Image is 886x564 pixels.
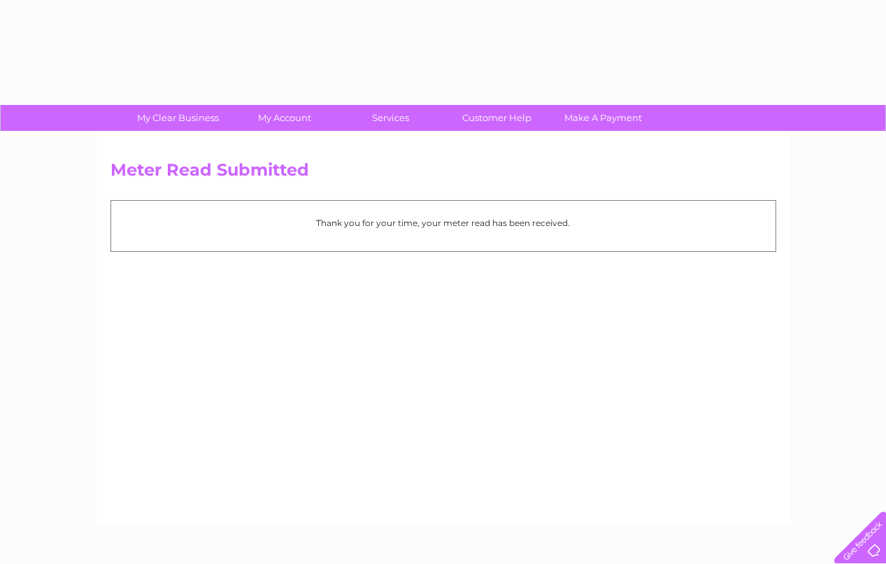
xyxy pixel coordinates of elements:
[120,105,236,131] a: My Clear Business
[118,216,769,230] p: Thank you for your time, your meter read has been received.
[110,160,776,187] h2: Meter Read Submitted
[439,105,555,131] a: Customer Help
[227,105,342,131] a: My Account
[333,105,448,131] a: Services
[545,105,661,131] a: Make A Payment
